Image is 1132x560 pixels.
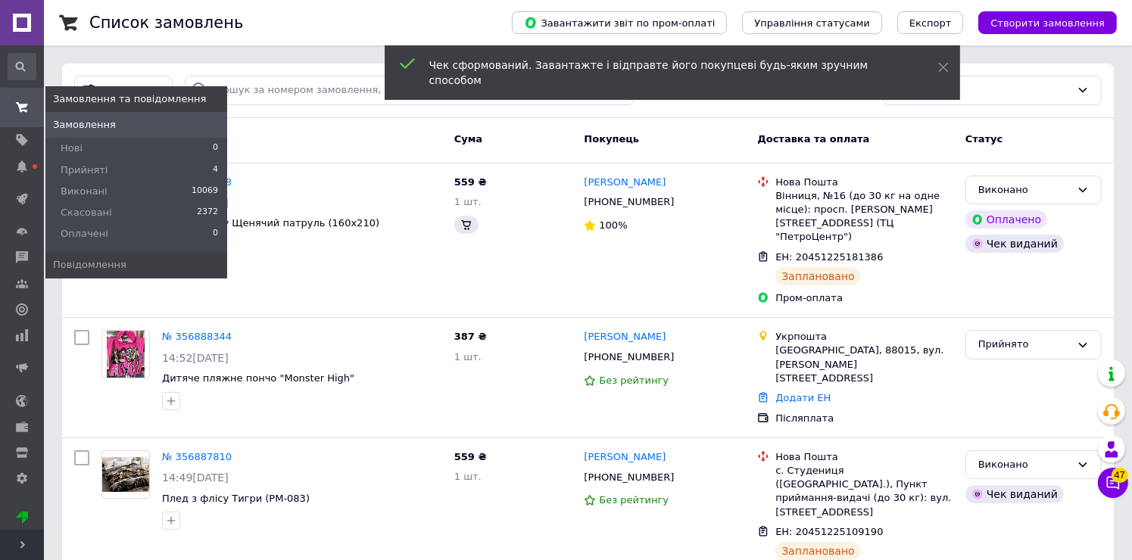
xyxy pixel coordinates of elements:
[754,17,870,29] span: Управління статусами
[524,16,715,30] span: Завантажити звіт по пром-оплаті
[61,163,108,177] span: Прийняті
[599,375,669,386] span: Без рейтингу
[162,352,229,364] span: 14:52[DATE]
[61,185,108,198] span: Виконані
[584,351,674,362] span: [PHONE_NUMBER]
[89,14,243,32] h1: Список замовлень
[454,196,482,207] span: 1 шт.
[775,526,883,537] span: ЕН: 20451225109190
[102,457,149,492] img: Фото товару
[162,217,379,229] a: Плед з флісу Щенячий патруль (160х210)
[775,176,953,189] div: Нова Пошта
[978,457,1071,473] div: Виконано
[775,189,953,244] div: Вінниця, №16 (до 30 кг на одне місце): просп. [PERSON_NAME][STREET_ADDRESS] (ТЦ "ПетроЦентр")
[990,17,1105,29] span: Створити замовлення
[162,372,354,384] a: Дитяче пляжне пончо "Monster High"
[897,11,964,34] button: Експорт
[775,344,953,385] div: [GEOGRAPHIC_DATA], 88015, вул. [PERSON_NAME][STREET_ADDRESS]
[429,58,900,88] div: Чек сформований. Завантажте і відправте його покупцеві будь-яким зручним способом
[978,11,1117,34] button: Створити замовлення
[775,542,861,560] div: Заплановано
[599,494,669,506] span: Без рейтингу
[213,163,218,177] span: 4
[584,133,639,145] span: Покупець
[45,112,227,138] a: Замовлення
[909,17,952,29] span: Експорт
[45,252,227,278] a: Повідомлення
[978,182,1071,198] div: Виконано
[162,493,310,504] a: Плед з флісу Тигри (PM-083)
[965,235,1064,253] div: Чек виданий
[162,451,232,462] a: № 356887810
[61,227,108,241] span: Оплачені
[965,210,1047,229] div: Оплачено
[978,337,1071,353] div: Прийнято
[599,219,627,231] span: 100%
[775,291,953,305] div: Пром-оплата
[757,133,869,145] span: Доставка та оплата
[101,450,150,499] a: Фото товару
[963,17,1117,28] a: Створити замовлення
[454,133,482,145] span: Cума
[1112,468,1128,483] span: 47
[101,330,150,378] a: Фото товару
[162,471,229,484] span: 14:49[DATE]
[53,118,116,132] span: Замовлення
[213,142,218,155] span: 0
[454,451,487,462] span: 559 ₴
[192,185,218,198] span: 10069
[584,330,666,344] a: [PERSON_NAME]
[512,11,727,34] button: Завантажити звіт по пром-оплаті
[775,330,953,344] div: Укрпошта
[775,464,953,519] div: с. Студениця ([GEOGRAPHIC_DATA].), Пункт приймання-видачі (до 30 кг): вул. [STREET_ADDRESS]
[213,227,218,241] span: 0
[584,450,666,465] a: [PERSON_NAME]
[1098,468,1128,498] button: Чат з покупцем47
[61,142,83,155] span: Нові
[584,196,674,207] span: [PHONE_NUMBER]
[53,258,126,272] span: Повідомлення
[61,206,112,219] span: Скасовані
[454,176,487,188] span: 559 ₴
[775,251,883,263] span: ЕН: 20451225181386
[584,176,666,190] a: [PERSON_NAME]
[162,331,232,342] a: № 356888344
[965,485,1064,503] div: Чек виданий
[53,92,206,106] span: Замовлення та повідомлення
[584,471,674,483] span: [PHONE_NUMBER]
[775,450,953,464] div: Нова Пошта
[103,83,145,98] span: Фільтри
[107,331,144,378] img: Фото товару
[775,392,831,403] a: Додати ЕН
[197,206,218,219] span: 2372
[454,471,482,482] span: 1 шт.
[775,267,861,285] div: Заплановано
[454,331,487,342] span: 387 ₴
[965,133,1003,145] span: Статус
[454,351,482,362] span: 1 шт.
[775,412,953,425] div: Післяплата
[742,11,882,34] button: Управління статусами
